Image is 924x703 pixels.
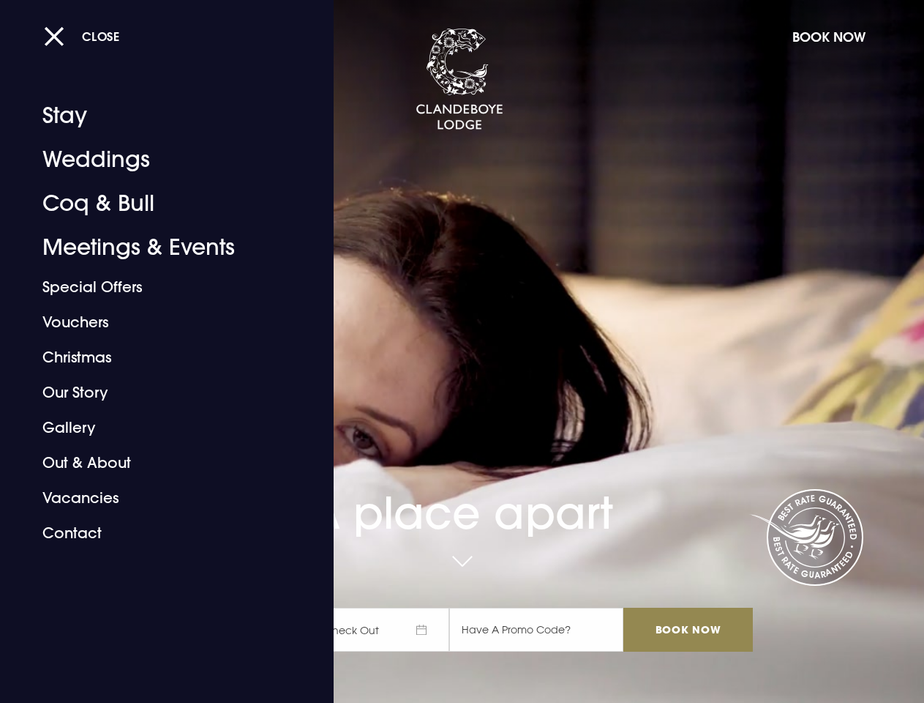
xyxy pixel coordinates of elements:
[42,516,271,551] a: Contact
[623,608,752,652] input: Book Now
[42,138,271,182] a: Weddings
[42,375,271,410] a: Our Story
[42,182,271,226] a: Coq & Bull
[42,480,271,516] a: Vacancies
[82,29,120,44] span: Close
[416,29,503,131] img: Clandeboye Lodge
[42,445,271,480] a: Out & About
[42,226,271,269] a: Meetings & Events
[171,444,752,539] h1: A place apart
[42,269,271,305] a: Special Offers
[449,608,623,652] input: Have A Promo Code?
[44,21,120,51] button: Close
[42,340,271,375] a: Christmas
[42,94,271,138] a: Stay
[42,305,271,340] a: Vouchers
[785,21,873,53] button: Book Now
[310,608,449,652] span: Check Out
[42,410,271,445] a: Gallery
